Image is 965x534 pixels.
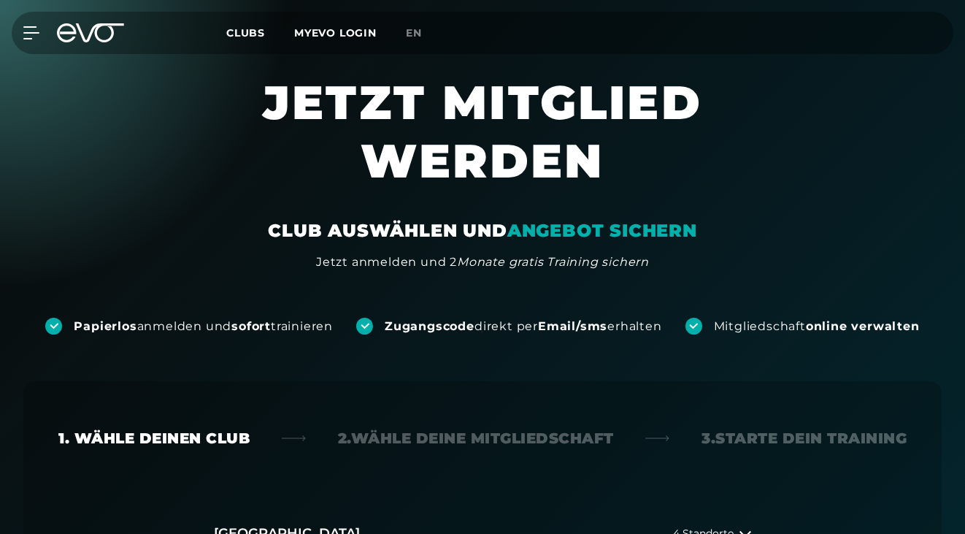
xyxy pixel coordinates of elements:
a: en [406,25,439,42]
strong: Email/sms [538,319,607,333]
div: anmelden und trainieren [74,319,333,335]
div: 3. Starte dein Training [701,428,907,449]
div: CLUB AUSWÄHLEN UND [268,219,696,243]
strong: Papierlos [74,319,137,333]
div: Mitgliedschaft [714,319,920,335]
a: Clubs [226,26,294,39]
div: Jetzt anmelden und 2 [316,253,649,271]
div: direkt per erhalten [385,319,661,335]
em: Monate gratis Training sichern [457,255,649,269]
div: 1. Wähle deinen Club [58,428,250,449]
strong: sofort [231,319,271,333]
span: Clubs [226,26,265,39]
div: 2. Wähle deine Mitgliedschaft [338,428,614,449]
a: MYEVO LOGIN [294,26,377,39]
strong: online verwalten [806,319,920,333]
strong: Zugangscode [385,319,474,333]
em: ANGEBOT SICHERN [507,220,697,241]
span: en [406,26,422,39]
h1: JETZT MITGLIED WERDEN [147,73,818,219]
